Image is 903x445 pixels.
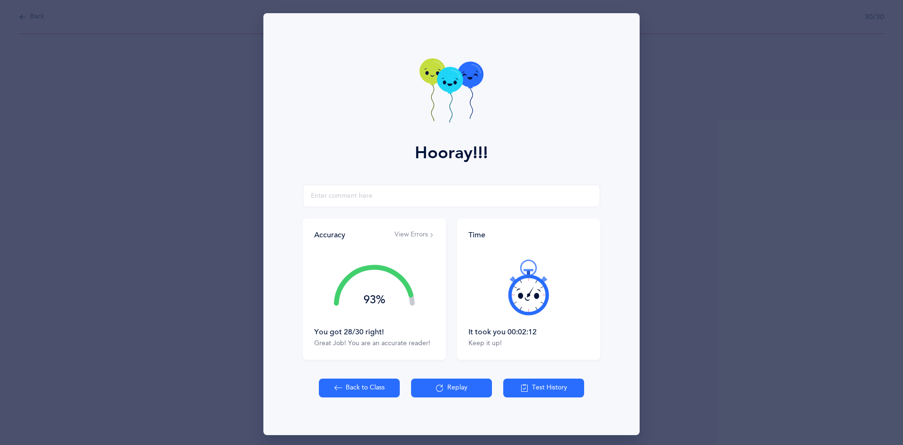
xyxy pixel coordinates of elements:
[314,327,435,337] div: You got 28/30 right!
[314,230,345,240] div: Accuracy
[468,327,589,337] div: It took you 00:02:12
[319,379,400,397] button: Back to Class
[314,339,435,348] div: Great Job! You are an accurate reader!
[395,230,435,240] button: View Errors
[334,294,415,306] div: 93%
[468,339,589,348] div: Keep it up!
[411,379,492,397] button: Replay
[303,185,600,207] input: Enter comment here
[468,230,589,240] div: Time
[415,140,488,166] div: Hooray!!!
[503,379,584,397] button: Test History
